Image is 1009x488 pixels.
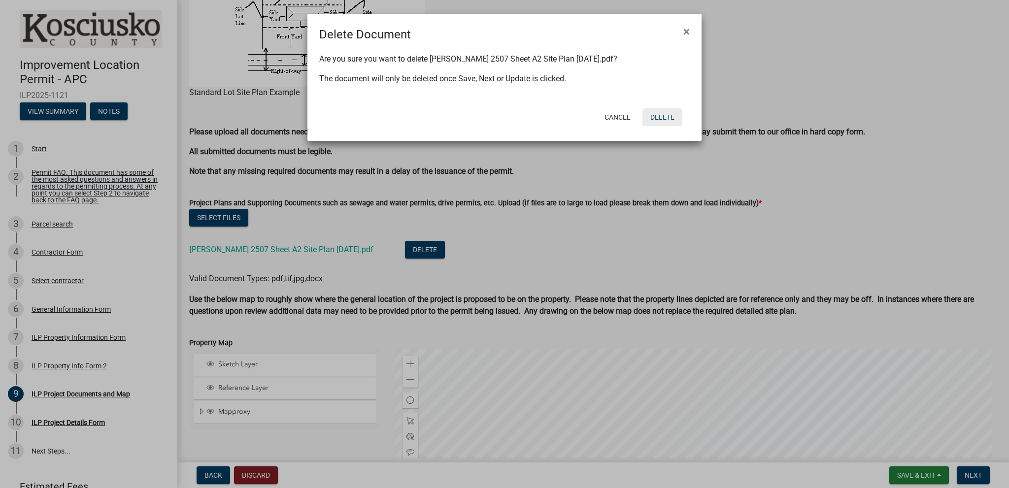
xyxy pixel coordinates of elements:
button: Close [675,18,698,45]
h4: Delete Document [319,26,411,43]
p: Are you sure you want to delete [PERSON_NAME] 2507 Sheet A2 Site Plan [DATE].pdf? [319,53,690,65]
span: × [683,25,690,38]
button: Cancel [597,108,639,126]
p: The document will only be deleted once Save, Next or Update is clicked. [319,73,690,85]
button: Delete [642,108,682,126]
